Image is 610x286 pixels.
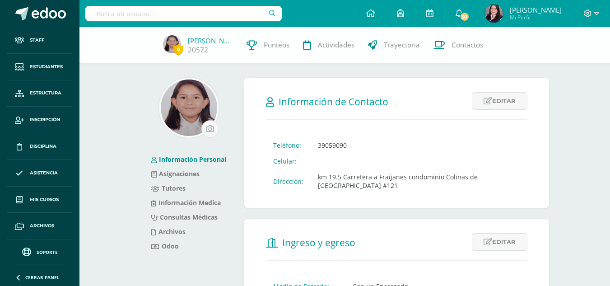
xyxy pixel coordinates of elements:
td: km 19.5 Carretera a Fraijanes condominio Colinas de [GEOGRAPHIC_DATA] #121 [311,169,527,193]
a: Contactos [427,27,490,63]
span: Mis cursos [30,196,59,203]
a: Soporte [11,245,69,258]
a: Editar [472,92,527,110]
span: Ingreso y egreso [282,236,355,249]
a: Información Personal [151,155,226,164]
span: Estructura [30,89,61,97]
a: Disciplina [7,133,72,160]
span: Archivos [30,222,54,230]
span: Asistencia [30,169,58,177]
span: 30 [459,12,469,22]
a: Punteos [240,27,296,63]
img: f21240804f285fedf4682181bcd66d60.png [161,80,217,136]
span: Disciplina [30,143,56,150]
a: Asignaciones [151,169,200,178]
a: Actividades [296,27,361,63]
span: Contactos [452,40,483,50]
a: Información Medica [151,198,221,207]
td: Dirección: [266,169,311,193]
span: Staff [30,37,44,44]
a: 20572 [188,45,208,55]
span: Soporte [37,249,58,255]
span: 0 [173,44,183,55]
a: Tutores [151,184,186,192]
a: Odoo [151,242,179,250]
a: Archivos [7,213,72,239]
td: Celular: [266,153,311,169]
span: Estudiantes [30,63,63,70]
img: d5e06c0e5c60f8cb8d69cae07b21a756.png [485,5,503,23]
a: Staff [7,27,72,54]
span: Trayectoria [384,40,420,50]
span: Mi Perfil [510,14,562,21]
a: Archivos [151,227,186,236]
span: Actividades [318,40,354,50]
a: Estructura [7,80,72,107]
td: 39059090 [311,137,527,153]
a: Trayectoria [361,27,427,63]
input: Busca un usuario... [85,6,282,21]
span: Información de Contacto [279,95,388,108]
a: Estudiantes [7,54,72,80]
a: Inscripción [7,107,72,133]
span: [PERSON_NAME] [510,5,562,14]
a: Consultas Médicas [151,213,218,221]
a: Mis cursos [7,187,72,213]
img: 8b5f12faf9c0cef2d124b6f000408e03.png [163,35,181,53]
span: Cerrar panel [25,274,60,281]
span: Inscripción [30,116,60,123]
span: Punteos [264,40,289,50]
a: Asistencia [7,160,72,187]
a: Editar [472,233,527,251]
td: Teléfono: [266,137,311,153]
a: [PERSON_NAME] [188,36,233,45]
